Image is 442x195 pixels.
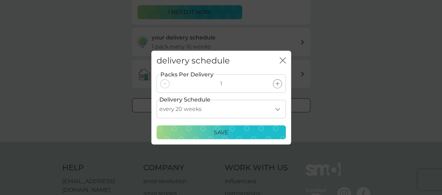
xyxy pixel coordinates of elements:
[159,95,210,104] label: Delivery Schedule
[280,57,286,65] button: close
[214,128,229,137] p: Save
[220,79,222,88] p: 1
[157,56,230,66] h2: delivery schedule
[160,70,214,79] label: Packs Per Delivery
[157,125,286,139] button: Save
